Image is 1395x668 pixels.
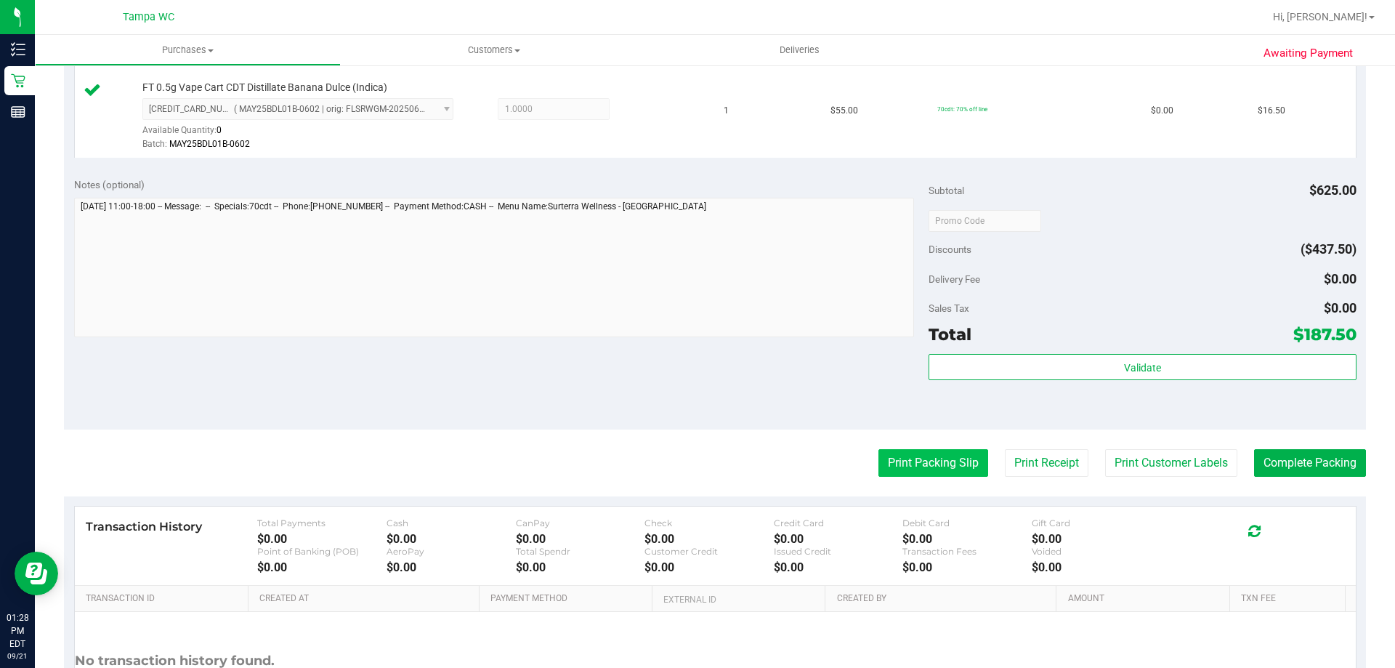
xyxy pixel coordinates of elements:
iframe: Resource center [15,552,58,595]
div: $0.00 [774,560,903,574]
span: Hi, [PERSON_NAME]! [1273,11,1367,23]
div: Transaction Fees [902,546,1032,557]
span: Awaiting Payment [1263,45,1353,62]
div: AeroPay [387,546,516,557]
div: Check [644,518,774,528]
span: $0.00 [1324,271,1356,286]
div: $0.00 [644,532,774,546]
span: Notes (optional) [74,179,145,190]
button: Validate [929,354,1356,380]
span: $55.00 [830,104,858,118]
span: $16.50 [1258,104,1285,118]
a: Txn Fee [1241,593,1339,605]
div: $0.00 [902,532,1032,546]
a: Created At [259,593,473,605]
span: 0 [217,125,222,135]
p: 01:28 PM EDT [7,611,28,651]
div: Issued Credit [774,546,903,557]
div: $0.00 [902,560,1032,574]
a: Amount [1068,593,1224,605]
span: 70cdt: 70% off line [937,105,987,113]
div: $0.00 [774,532,903,546]
div: Cash [387,518,516,528]
span: $0.00 [1324,300,1356,315]
span: Subtotal [929,185,964,196]
p: 09/21 [7,651,28,661]
span: $625.00 [1309,182,1356,198]
button: Print Packing Slip [878,449,988,477]
div: Credit Card [774,518,903,528]
a: Created By [837,593,1051,605]
span: 1 [724,104,729,118]
input: Promo Code [929,210,1041,232]
div: $0.00 [387,532,516,546]
span: Discounts [929,236,971,262]
div: Customer Credit [644,546,774,557]
a: Payment Method [490,593,647,605]
inline-svg: Inventory [11,42,25,57]
span: $0.00 [1151,104,1173,118]
div: $0.00 [387,560,516,574]
div: Total Payments [257,518,387,528]
div: Available Quantity: [142,120,469,148]
a: Purchases [35,35,341,65]
div: Total Spendr [516,546,645,557]
span: Customers [341,44,646,57]
span: Total [929,324,971,345]
div: $0.00 [257,560,387,574]
a: Deliveries [647,35,953,65]
span: Deliveries [760,44,839,57]
span: FT 0.5g Vape Cart CDT Distillate Banana Dulce (Indica) [142,81,387,94]
div: Gift Card [1032,518,1161,528]
span: Tampa WC [123,11,174,23]
span: Validate [1124,362,1161,374]
div: Voided [1032,546,1161,557]
button: Print Customer Labels [1105,449,1237,477]
inline-svg: Reports [11,105,25,119]
span: Sales Tax [929,302,969,314]
span: Delivery Fee [929,273,980,285]
button: Complete Packing [1254,449,1366,477]
span: ($437.50) [1301,241,1356,257]
div: $0.00 [516,560,645,574]
a: Customers [341,35,647,65]
div: $0.00 [516,532,645,546]
span: Purchases [36,44,340,57]
a: Transaction ID [86,593,243,605]
span: $187.50 [1293,324,1356,345]
div: CanPay [516,518,645,528]
div: Point of Banking (POB) [257,546,387,557]
inline-svg: Retail [11,73,25,88]
div: $0.00 [644,560,774,574]
div: Debit Card [902,518,1032,528]
div: $0.00 [1032,560,1161,574]
span: Batch: [142,139,167,149]
div: $0.00 [257,532,387,546]
button: Print Receipt [1005,449,1088,477]
th: External ID [652,586,825,612]
span: MAY25BDL01B-0602 [169,139,250,149]
div: $0.00 [1032,532,1161,546]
